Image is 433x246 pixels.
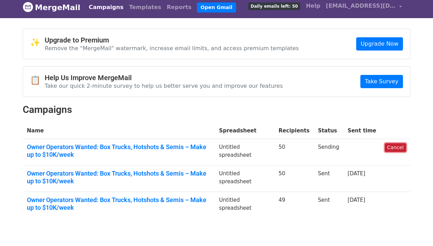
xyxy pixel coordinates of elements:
[215,123,274,139] th: Spreadsheet
[215,166,274,192] td: Untitled spreadsheet
[45,74,283,82] h4: Help Us Improve MergeMail
[215,192,274,218] td: Untitled spreadsheet
[164,0,195,14] a: Reports
[356,37,403,51] a: Upgrade Now
[23,2,33,12] img: MergeMail logo
[30,38,45,48] span: ✨
[385,143,406,152] a: Cancel
[274,192,314,218] td: 49
[126,0,164,14] a: Templates
[45,82,283,90] p: Take our quick 2-minute survey to help us better serve you and improve our features
[347,197,365,203] a: [DATE]
[343,123,380,139] th: Sent time
[326,2,396,10] span: [EMAIL_ADDRESS][DOMAIN_NAME]
[248,2,300,10] span: Daily emails left: 50
[27,143,211,158] a: Owner Operators Wanted: Box Trucks, Hotshots & Semis – Make up to $10K/week
[86,0,126,14] a: Campaigns
[215,139,274,166] td: Untitled spreadsheet
[398,213,433,246] iframe: Chat Widget
[274,139,314,166] td: 50
[314,166,343,192] td: Sent
[274,123,314,139] th: Recipients
[45,36,299,44] h4: Upgrade to Premium
[23,104,410,116] h2: Campaigns
[314,192,343,218] td: Sent
[45,45,299,52] p: Remove the "MergeMail" watermark, increase email limits, and access premium templates
[347,170,365,177] a: [DATE]
[197,2,236,13] a: Open Gmail
[314,139,343,166] td: Sending
[274,166,314,192] td: 50
[23,123,215,139] th: Name
[360,75,403,88] a: Take Survey
[27,196,211,211] a: Owner Operators Wanted: Box Trucks, Hotshots & Semis – Make up to $10K/week
[30,75,45,85] span: 📋
[314,123,343,139] th: Status
[27,170,211,185] a: Owner Operators Wanted: Box Trucks, Hotshots & Semis – Make up to $10K/week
